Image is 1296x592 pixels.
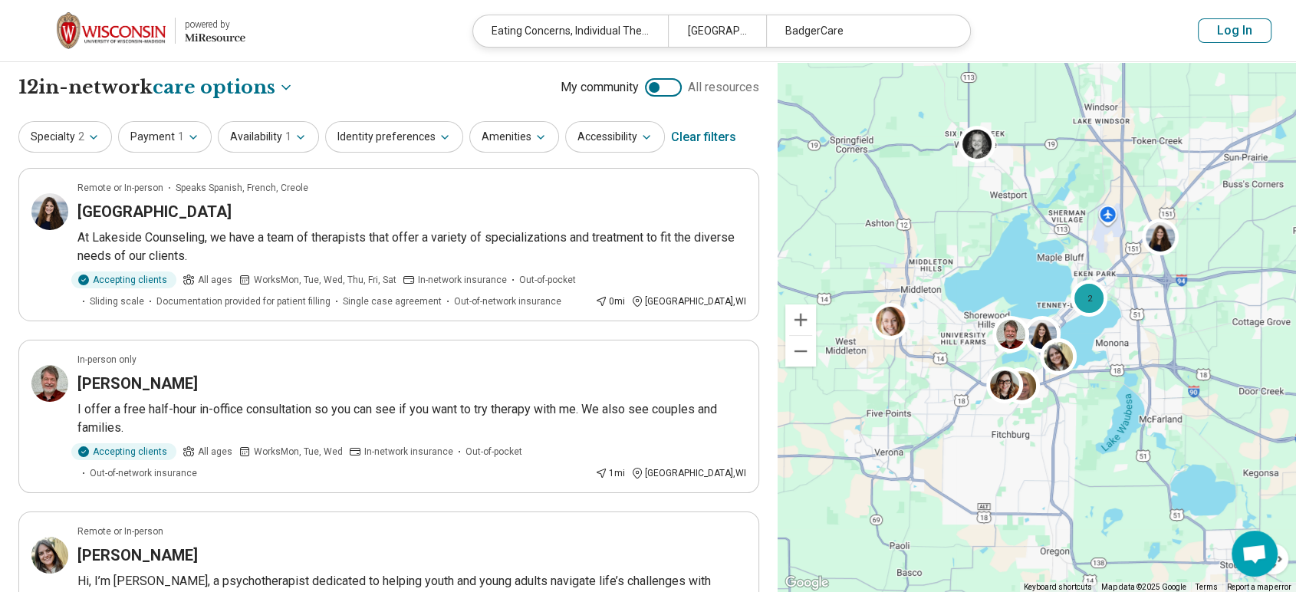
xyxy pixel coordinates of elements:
div: Clear filters [671,119,736,156]
span: Out-of-pocket [519,273,576,287]
img: University of Wisconsin-Madison [57,12,166,49]
div: [GEOGRAPHIC_DATA] , WI [631,466,746,480]
button: Availability1 [218,121,319,153]
h3: [PERSON_NAME] [77,544,198,566]
span: Works Mon, Tue, Wed, Thu, Fri, Sat [254,273,396,287]
span: care options [153,74,275,100]
div: Accepting clients [71,443,176,460]
div: Eating Concerns, Individual Therapy [473,15,668,47]
div: 0 mi [595,294,625,308]
div: [GEOGRAPHIC_DATA], [GEOGRAPHIC_DATA] [668,15,765,47]
span: Out-of-pocket [465,445,522,459]
button: Log In [1198,18,1271,43]
span: All ages [198,273,232,287]
h3: [GEOGRAPHIC_DATA] [77,201,232,222]
span: Out-of-network insurance [90,466,197,480]
span: Map data ©2025 Google [1101,583,1186,591]
span: Single case agreement [343,294,442,308]
p: In-person only [77,353,137,367]
button: Zoom out [785,336,816,367]
span: All resources [688,78,759,97]
h1: 12 in-network [18,74,294,100]
span: 1 [285,129,291,145]
p: Remote or In-person [77,181,163,195]
p: I offer a free half-hour in-office consultation so you can see if you want to try therapy with me... [77,400,746,437]
div: Accepting clients [71,271,176,288]
span: My community [561,78,639,97]
button: Zoom in [785,304,816,335]
a: Report a map error [1227,583,1291,591]
p: Remote or In-person [77,525,163,538]
button: Accessibility [565,121,665,153]
span: Works Mon, Tue, Wed [254,445,343,459]
span: Sliding scale [90,294,144,308]
button: Specialty2 [18,121,112,153]
div: Open chat [1232,531,1278,577]
span: Out-of-network insurance [454,294,561,308]
p: At Lakeside Counseling, we have a team of therapists that offer a variety of specializations and ... [77,229,746,265]
div: [GEOGRAPHIC_DATA] , WI [631,294,746,308]
button: Payment1 [118,121,212,153]
span: In-network insurance [364,445,453,459]
span: All ages [198,445,232,459]
div: BadgerCare [766,15,961,47]
div: powered by [185,18,245,31]
a: University of Wisconsin-Madisonpowered by [25,12,245,49]
span: Documentation provided for patient filling [156,294,331,308]
span: 2 [78,129,84,145]
button: Identity preferences [325,121,463,153]
span: In-network insurance [418,273,507,287]
button: Care options [153,74,294,100]
h3: [PERSON_NAME] [77,373,198,394]
div: 1 mi [595,466,625,480]
button: Amenities [469,121,559,153]
div: 2 [1071,280,1107,317]
span: 1 [178,129,184,145]
a: Terms (opens in new tab) [1196,583,1218,591]
span: Speaks Spanish, French, Creole [176,181,308,195]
